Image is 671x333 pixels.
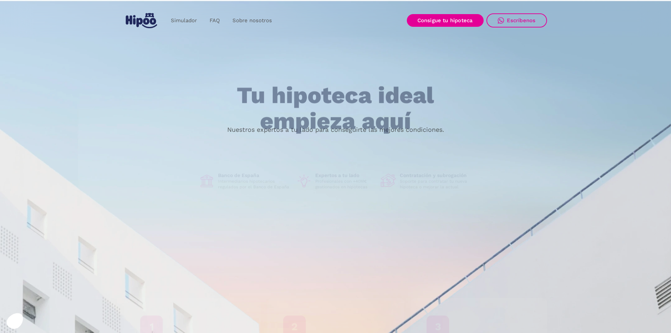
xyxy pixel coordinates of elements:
h1: Tu hipoteca ideal empieza aquí [202,83,469,134]
a: FAQ [203,14,226,27]
a: Simulador [164,14,203,27]
a: home [124,10,159,31]
h1: Contratación y subrogación [400,172,472,179]
div: Escríbenos [507,17,536,24]
a: Sobre nosotros [226,14,278,27]
a: Escríbenos [486,13,547,27]
p: Soporte para contratar tu nueva hipoteca o mejorar la actual [400,179,472,190]
h1: Expertos a tu lado [315,172,375,179]
p: Intermediarios hipotecarios regulados por el Banco de España [218,179,291,190]
h1: Banco de España [218,172,291,179]
a: Consigue tu hipoteca [407,14,484,27]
